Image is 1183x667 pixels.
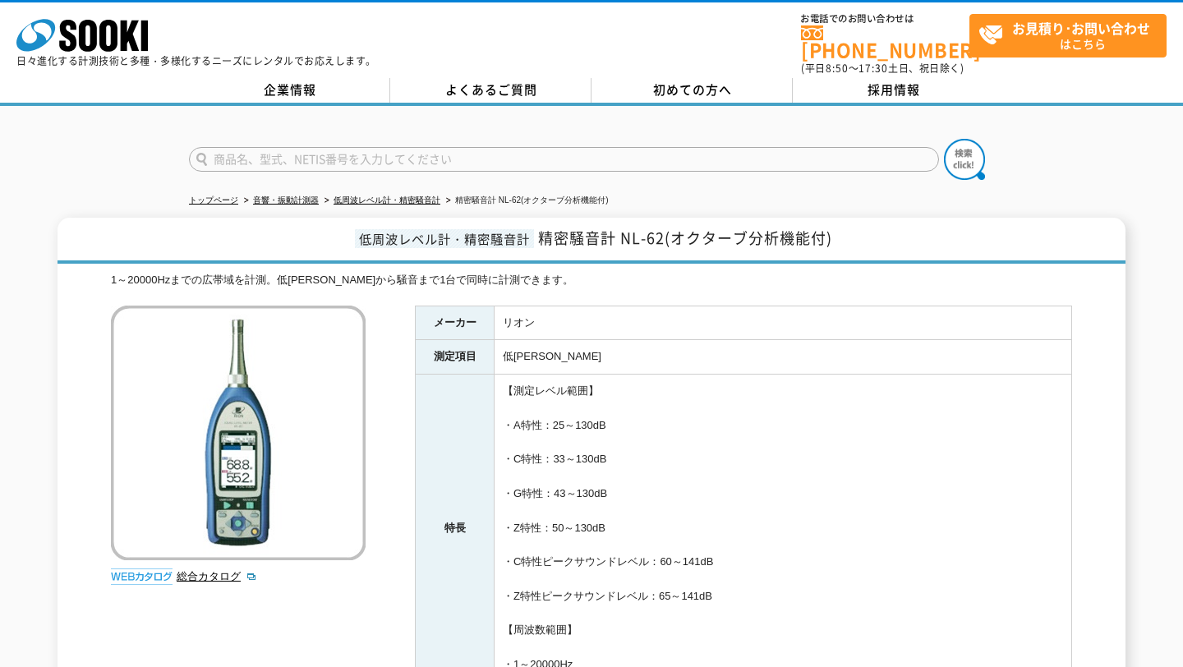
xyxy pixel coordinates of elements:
a: 初めての方へ [591,78,793,103]
a: よくあるご質問 [390,78,591,103]
img: btn_search.png [944,139,985,180]
a: [PHONE_NUMBER] [801,25,969,59]
span: (平日 ～ 土日、祝日除く) [801,61,964,76]
td: リオン [495,306,1072,340]
input: 商品名、型式、NETIS番号を入力してください [189,147,939,172]
div: 1～20000Hzまでの広帯域を計測。低[PERSON_NAME]から騒音まで1台で同時に計測できます。 [111,272,1072,289]
span: 8:50 [826,61,849,76]
img: 精密騒音計 NL-62(オクターブ分析機能付) [111,306,366,560]
span: 低周波レベル計・精密騒音計 [355,229,534,248]
a: 企業情報 [189,78,390,103]
li: 精密騒音計 NL-62(オクターブ分析機能付) [443,192,609,209]
span: はこちら [978,15,1166,56]
span: 精密騒音計 NL-62(オクターブ分析機能付) [538,227,832,249]
span: お電話でのお問い合わせは [801,14,969,24]
a: 音響・振動計測器 [253,195,319,205]
a: お見積り･お問い合わせはこちら [969,14,1167,57]
p: 日々進化する計測技術と多種・多様化するニーズにレンタルでお応えします。 [16,56,376,66]
strong: お見積り･お問い合わせ [1012,18,1150,38]
th: 測定項目 [416,340,495,375]
th: メーカー [416,306,495,340]
td: 低[PERSON_NAME] [495,340,1072,375]
span: 初めての方へ [653,80,732,99]
img: webカタログ [111,568,173,585]
a: 総合カタログ [177,570,257,582]
a: トップページ [189,195,238,205]
a: 採用情報 [793,78,994,103]
span: 17:30 [858,61,888,76]
a: 低周波レベル計・精密騒音計 [334,195,440,205]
